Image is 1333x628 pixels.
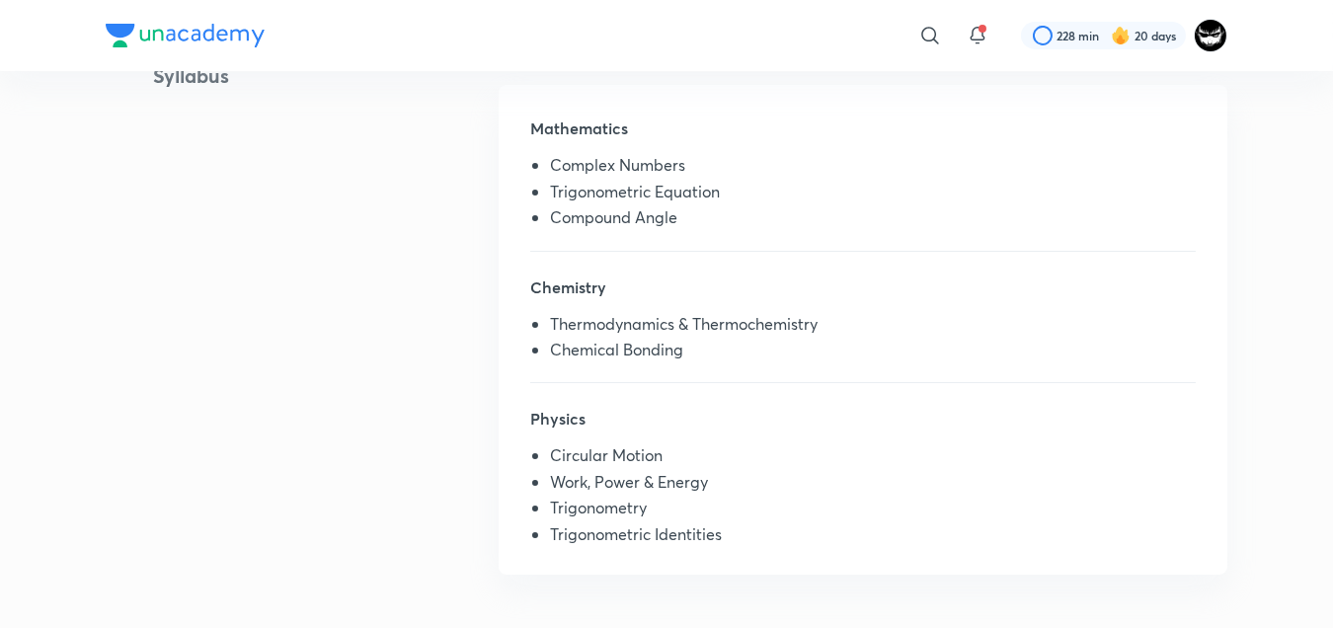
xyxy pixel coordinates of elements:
[1111,26,1131,45] img: streak
[550,156,1196,182] li: Complex Numbers
[106,61,229,598] h4: Syllabus
[550,341,1196,366] li: Chemical Bonding
[106,24,265,47] img: Company Logo
[530,407,1196,446] h5: Physics
[550,525,1196,551] li: Trigonometric Identities
[550,473,1196,499] li: Work, Power & Energy
[1194,19,1227,52] img: ARSH Khan
[530,117,1196,156] h5: Mathematics
[530,275,1196,315] h5: Chemistry
[550,499,1196,524] li: Trigonometry
[550,446,1196,472] li: Circular Motion
[550,183,1196,208] li: Trigonometric Equation
[550,315,1196,341] li: Thermodynamics & Thermochemistry
[550,208,1196,234] li: Compound Angle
